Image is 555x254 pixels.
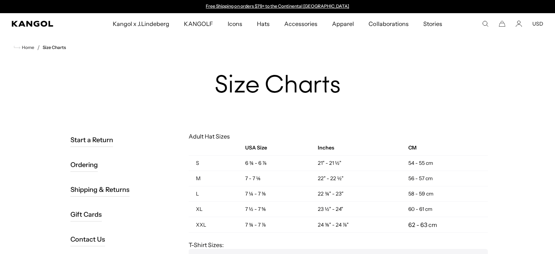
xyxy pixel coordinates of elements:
[482,20,489,27] summary: Search here
[408,144,417,151] strong: CM
[220,13,250,34] a: Icons
[401,186,488,202] td: 58 - 59 cm
[401,156,488,171] td: 54 - 55 cm
[43,45,66,50] a: Size Charts
[189,202,238,217] td: XL
[238,217,311,233] td: 7 ¾ - 7 ⅞
[238,171,311,186] td: 7 - 7 ⅛
[416,13,450,34] a: Stories
[423,13,442,34] span: Stories
[257,13,270,34] span: Hats
[238,156,311,171] td: 6 ¾ - 6 ⅞
[70,133,113,147] a: Start a Return
[189,217,238,233] td: XXL
[70,183,130,197] a: Shipping & Returns
[189,241,488,249] p: T-Shirt Sizes:
[245,144,267,151] strong: USA Size
[70,158,98,172] a: Ordering
[203,4,353,10] slideshow-component: Announcement bar
[14,44,34,51] a: Home
[311,171,401,186] td: 22" - 22 ½"
[20,45,34,50] span: Home
[113,13,170,34] span: Kangol x J.Lindeberg
[68,72,488,100] h1: Size Charts
[12,21,74,27] a: Kangol
[516,20,522,27] a: Account
[408,221,481,229] p: 62 - 63 cm
[277,13,325,34] a: Accessories
[177,13,220,34] a: KANGOLF
[311,156,401,171] td: 21" - 21 ½"
[311,186,401,202] td: 22 ¾" - 23"
[401,171,488,186] td: 56 - 57 cm
[284,13,317,34] span: Accessories
[238,202,311,217] td: 7 ½ - 7 ⅝
[311,202,401,217] td: 23 ½" - 24"
[189,132,488,140] p: Adult Hat Sizes
[401,202,488,217] td: 60 - 61 cm
[70,232,105,246] a: Contact Us
[311,217,401,233] td: 24 ⅜" - 24 ⅞"
[70,208,102,221] a: Gift Cards
[203,4,353,10] div: 1 of 2
[228,13,242,34] span: Icons
[532,20,543,27] button: USD
[189,171,238,186] td: M
[206,3,349,9] a: Free Shipping on orders $79+ to the Continental [GEOGRAPHIC_DATA]
[189,186,238,202] td: L
[189,156,238,171] td: S
[369,13,408,34] span: Collaborations
[499,20,505,27] button: Cart
[325,13,361,34] a: Apparel
[238,186,311,202] td: 7 ¼ - 7 ⅜
[318,144,334,151] strong: Inches
[361,13,416,34] a: Collaborations
[34,43,40,52] li: /
[250,13,277,34] a: Hats
[105,13,177,34] a: Kangol x J.Lindeberg
[332,13,354,34] span: Apparel
[203,4,353,10] div: Announcement
[184,13,213,34] span: KANGOLF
